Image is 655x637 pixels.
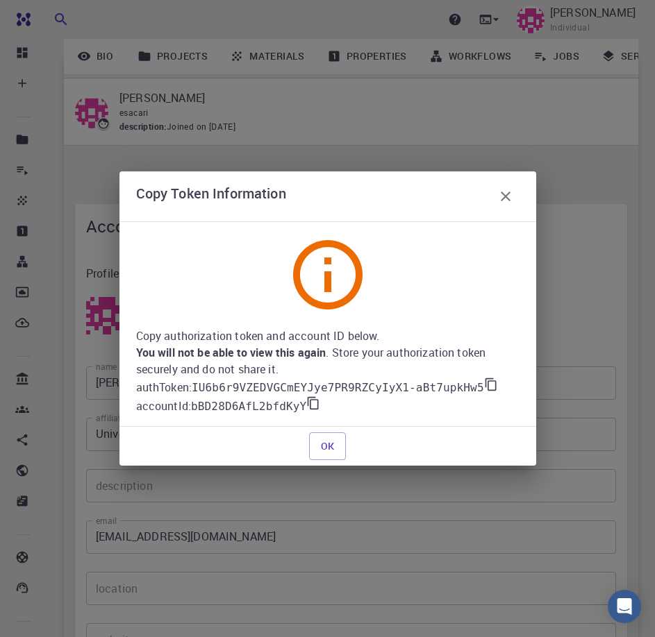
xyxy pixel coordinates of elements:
[136,345,326,360] b: You will not be able to view this again
[136,377,520,396] p: authToken :
[136,396,520,415] p: accountId :
[191,400,306,413] code: bBD28D6AfL2bfdKyY
[136,182,286,210] h6: Copy Token Information
[608,590,641,623] div: Open Intercom Messenger
[136,328,520,377] p: Copy authorization token and account ID below. . Store your authorization token securely and do n...
[192,381,484,394] code: IU6b6r9VZEDVGCmEYJye7PR9RZCyIyX1-aBt7upkHw5
[309,432,347,460] button: OK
